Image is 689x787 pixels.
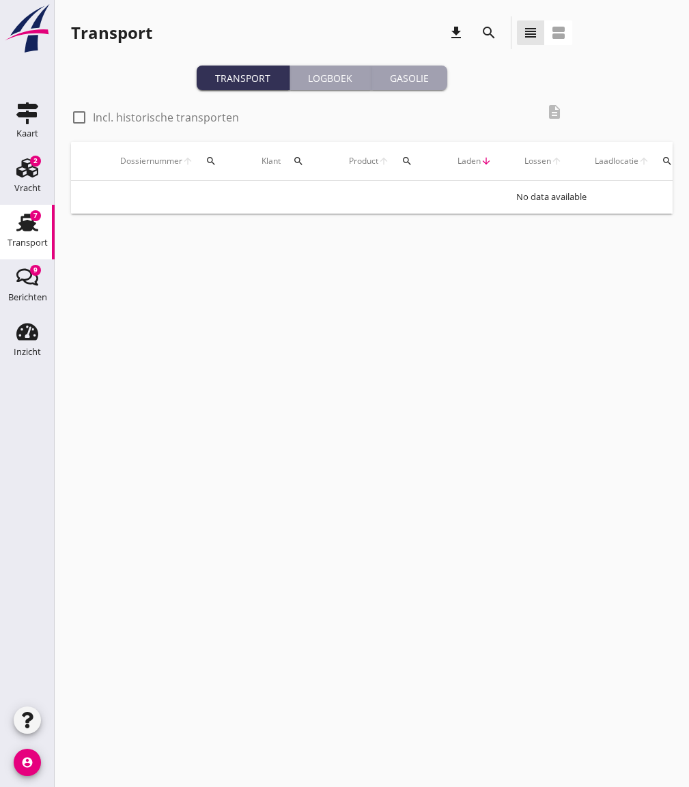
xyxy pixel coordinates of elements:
[30,156,41,167] div: 2
[8,238,48,247] div: Transport
[14,184,41,192] div: Vracht
[262,145,316,177] div: Klant
[206,156,216,167] i: search
[448,25,464,41] i: download
[30,265,41,276] div: 9
[182,156,193,167] i: arrow_upward
[349,155,378,167] span: Product
[3,3,52,54] img: logo-small.a267ee39.svg
[295,71,365,85] div: Logboek
[202,71,283,85] div: Transport
[377,71,442,85] div: Gasolie
[71,22,152,44] div: Transport
[638,156,649,167] i: arrow_upward
[16,129,38,138] div: Kaart
[14,347,41,356] div: Inzicht
[371,66,447,90] button: Gasolie
[481,156,492,167] i: arrow_downward
[524,155,551,167] span: Lossen
[290,66,371,90] button: Logboek
[93,111,239,124] label: Incl. historische transporten
[8,293,47,302] div: Berichten
[402,156,412,167] i: search
[550,25,567,41] i: view_agenda
[293,156,304,167] i: search
[120,155,182,167] span: Dossiernummer
[551,156,562,167] i: arrow_upward
[662,156,673,167] i: search
[458,155,481,167] span: Laden
[481,25,497,41] i: search
[595,155,638,167] span: Laadlocatie
[30,210,41,221] div: 7
[197,66,290,90] button: Transport
[522,25,539,41] i: view_headline
[14,749,41,776] i: account_circle
[378,156,389,167] i: arrow_upward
